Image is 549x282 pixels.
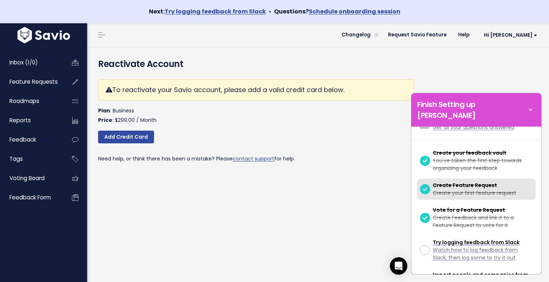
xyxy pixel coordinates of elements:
span: Get all your questions answered [433,124,514,131]
span: Vote for a Feature Request [433,206,505,214]
span: Create Feature Request [433,182,497,189]
h4: Reactivate Account [98,57,538,71]
span: Roadmaps [9,97,39,105]
a: Feedback form [2,189,60,206]
p: : Business : $299.00 / Month [98,106,414,124]
a: Voting Board [2,170,60,187]
span: Tags [9,155,23,163]
span: Hi [PERSON_NAME] [484,32,537,38]
span: Create your feedback vault [433,149,506,156]
strong: Plan [98,107,110,114]
span: Feedback [9,136,36,143]
p: Need help, or think there has been a mistake? Please for help. [98,154,414,163]
span: Feedback form [9,194,51,201]
span: Create Feedback and link it to a Feature Request to vote for it [433,214,514,229]
a: contact support [233,155,274,162]
span: You've taken the first step towards organizing your feedback [433,157,522,172]
a: Roadmaps [2,93,60,110]
div: To reactivate your Savio account, please add a valid credit card below. [98,79,414,100]
strong: Price [98,116,112,124]
span: Feature Requests [9,78,58,86]
a: Feature Requests [2,74,60,90]
span: Reports [9,116,31,124]
div: Open Intercom Messenger [390,257,407,275]
h5: Finish Setting up [PERSON_NAME] [417,99,525,121]
a: Tags [2,151,60,167]
span: Try logging feedback from Slack [433,239,520,246]
strong: Questions? [274,7,400,16]
img: logo-white.9d6f32f41409.svg [16,27,72,43]
a: Help [452,29,475,40]
a: Inbox (1/0) [2,54,60,71]
a: Feedback [2,131,60,148]
a: Try logging feedback from Slack Watch how to log feedback from Slack, then log some to try it out [417,236,536,265]
a: Reports [2,112,60,129]
a: Schedule onboarding session [309,7,400,16]
a: Hi [PERSON_NAME] [475,29,543,41]
a: Try logging feedback from Slack [165,7,266,16]
span: Changelog [342,32,371,37]
span: Voting Board [9,174,45,182]
span: • [269,7,271,16]
span: Inbox (1/0) [9,59,38,66]
a: Request Savio Feature [382,29,452,40]
span: Create your first feature request [433,189,516,196]
span: Watch how to log feedback from Slack, then log some to try it out [433,246,518,261]
a: Add Credit Card [98,131,154,144]
strong: Next: [149,7,266,16]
